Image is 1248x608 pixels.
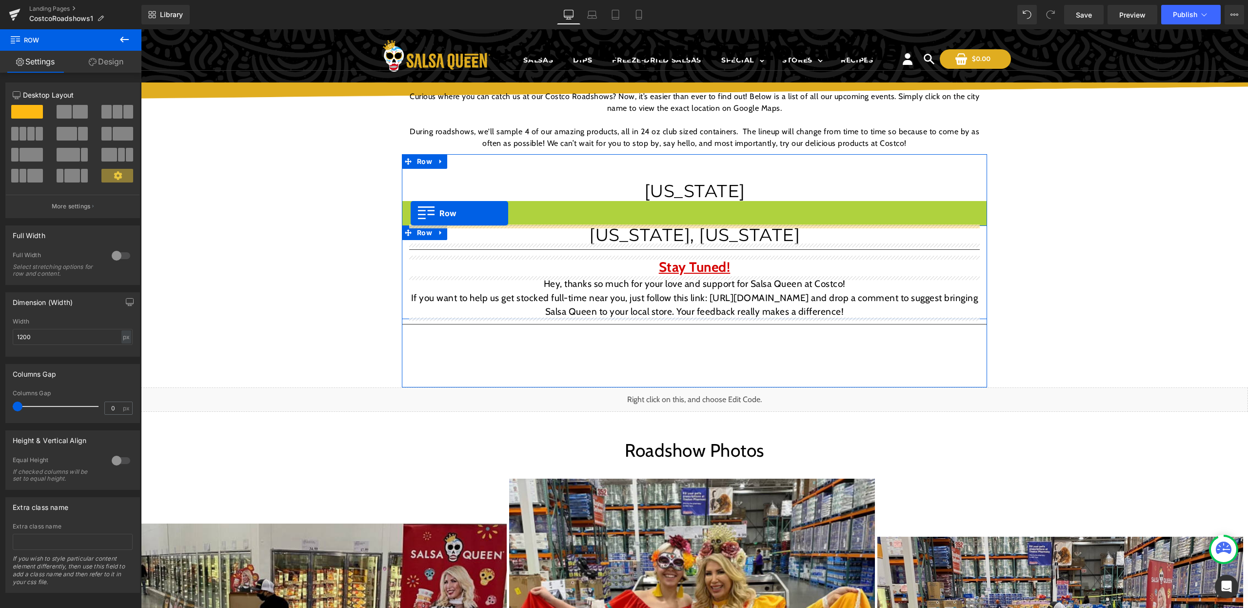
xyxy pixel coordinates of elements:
p: During roadshows, we'll sample 4 of our amazing products, all in 24 oz club sized containers. The... [268,97,839,120]
a: Design [71,51,141,73]
a: New Library [141,5,190,24]
div: Full Width [13,226,45,240]
h1: [US_STATE] [261,152,846,171]
p: Desktop Layout [13,90,133,100]
span: Library [160,10,183,19]
a: Landing Pages [29,5,141,13]
span: px [123,405,131,411]
p: More settings [52,202,91,211]
p: Hey, thanks so much for your love and support for Salsa Queen at Costco! [268,248,839,262]
span: Save [1076,10,1092,20]
div: Full Width [13,251,102,262]
div: Open Intercom Messenger [1215,575,1238,598]
a: Laptop [580,5,604,24]
div: Height & Vertical Align [13,431,86,445]
input: auto [13,329,133,345]
div: Columns Gap [13,390,133,397]
span: Preview [1119,10,1146,20]
button: Redo [1041,5,1060,24]
div: Columns Gap [13,365,56,378]
span: Row [274,125,294,140]
p: Curious where you can catch us at our Costco Roadshows? Now, it’s easier than ever to find out! B... [268,61,839,85]
a: Mobile [627,5,651,24]
a: Expand / Collapse [294,125,306,140]
span: Row [10,29,107,51]
div: Extra class name [13,523,133,530]
div: If checked columns will be set to equal height. [13,468,100,482]
div: Dimension (Width) [13,293,73,306]
u: Stay Tuned! [518,229,590,246]
button: Publish [1161,5,1221,24]
button: Undo [1017,5,1037,24]
p: If you want to help us get stocked full-time near you, just follow this link: [URL][DOMAIN_NAME] ... [268,262,839,290]
a: Tablet [604,5,627,24]
span: CostcoRoadshows1 [29,15,93,22]
div: Extra class name [13,498,68,511]
span: Publish [1173,11,1197,19]
div: Width [13,318,133,325]
button: More settings [6,195,139,218]
a: Preview [1108,5,1157,24]
span: Row [274,196,294,211]
h1: [US_STATE], [US_STATE] [268,196,839,215]
div: Equal Height [13,456,102,466]
a: Desktop [557,5,580,24]
button: More [1225,5,1244,24]
div: px [121,330,131,344]
div: Select stretching options for row and content. [13,263,100,277]
div: If you wish to style particular content element differently, then use this field to add a class n... [13,555,133,592]
a: Expand / Collapse [294,196,306,211]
